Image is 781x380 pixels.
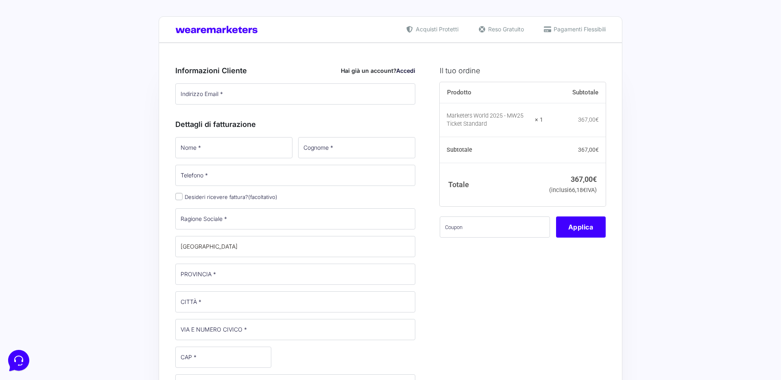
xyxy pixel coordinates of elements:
[578,146,599,153] bdi: 367,00
[175,83,415,105] input: Indirizzo Email *
[13,182,150,188] span: ‌
[593,175,597,183] span: €
[175,319,415,340] input: VIA E NUMERO CIVICO *
[440,137,543,163] th: Subtotale
[13,101,63,107] span: Trova una risposta
[341,66,415,75] div: Hai già un account?
[175,137,292,158] input: Nome *
[175,194,277,200] label: Desideri ricevere fattura?
[125,273,137,280] p: Aiuto
[175,65,415,76] h3: Informazioni Cliente
[175,165,415,186] input: Telefono *
[440,163,543,206] th: Totale
[13,46,29,62] img: dark
[175,291,415,312] input: CITTÀ *
[87,101,150,107] a: Apri Centro Assistenza
[70,273,92,280] p: Messaggi
[106,261,156,280] button: Aiuto
[24,273,38,280] p: Home
[552,25,606,33] span: Pagamenti Flessibili
[414,25,458,33] span: Acquisti Protetti
[396,67,415,74] a: Accedi
[596,116,599,123] span: €
[583,187,586,194] span: €
[57,261,107,280] button: Messaggi
[569,187,586,194] span: 66,18
[13,160,150,166] span: ‌
[7,261,57,280] button: Home
[578,116,599,123] bdi: 367,00
[549,187,597,194] small: (inclusi IVA)
[298,137,415,158] input: Cognome *
[440,65,606,76] h3: Il tuo ordine
[440,103,543,137] td: Marketers World 2025 - MW25 Ticket Standard
[7,348,31,373] iframe: Customerly Messenger Launcher
[175,119,415,130] h3: Dettagli di fatturazione
[175,347,271,368] input: CAP *
[13,33,69,39] span: Le tue conversazioni
[440,82,543,103] th: Prodotto
[596,146,599,153] span: €
[571,175,597,183] bdi: 367,00
[535,116,543,124] strong: × 1
[175,208,415,229] input: Ragione Sociale *
[175,264,415,285] input: PROVINCIA *
[175,193,183,200] input: Desideri ricevere fattura?(facoltativo)
[440,216,550,238] input: Coupon
[13,139,150,144] span: ‌
[53,73,120,80] span: Inizia una conversazione
[18,118,133,127] input: Cerca un articolo...
[556,216,606,238] button: Applica
[13,68,150,85] button: Inizia una conversazione
[248,194,277,200] span: (facoltativo)
[543,82,606,103] th: Subtotale
[7,7,137,20] h2: Ciao da Marketers 👋
[486,25,524,33] span: Reso Gratuito
[26,46,42,62] img: dark
[39,46,55,62] img: dark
